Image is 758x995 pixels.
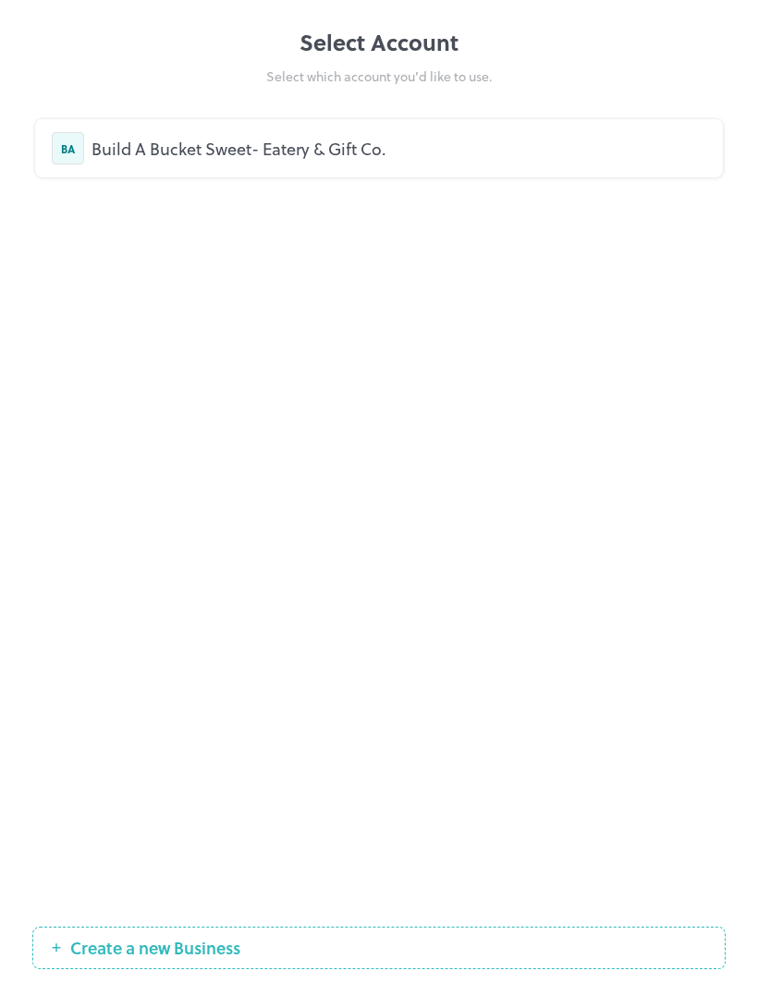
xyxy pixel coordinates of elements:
[61,939,250,957] span: Create a new Business
[92,136,706,161] div: Build A Bucket Sweet- Eatery & Gift Co.
[32,67,726,86] div: Select which account you’d like to use.
[32,26,726,59] div: Select Account
[32,927,726,969] button: Create a new Business
[52,132,84,164] div: BA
